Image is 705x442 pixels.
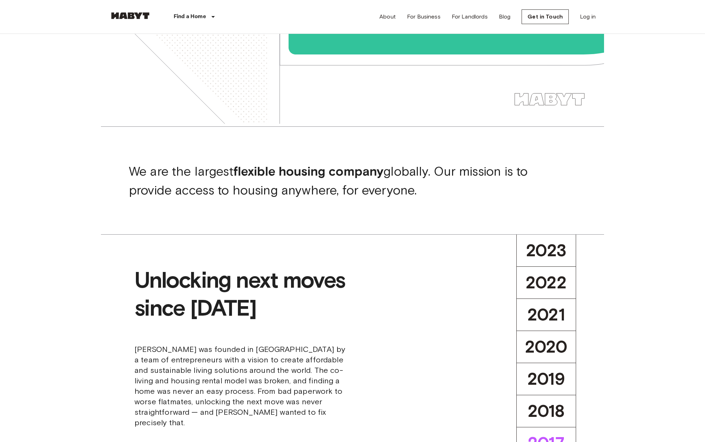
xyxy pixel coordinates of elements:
[379,13,396,21] a: About
[526,272,567,293] span: 2022
[525,337,567,357] span: 2020
[233,163,384,179] b: flexible housing company
[135,344,347,428] span: [PERSON_NAME] was founded in [GEOGRAPHIC_DATA] by a team of entrepreneurs with a vision to create...
[407,13,441,21] a: For Business
[499,13,511,21] a: Blog
[516,235,576,266] button: 2023
[526,240,567,261] span: 2023
[516,363,576,395] button: 2019
[516,331,576,363] button: 2020
[516,266,576,299] button: 2022
[129,163,528,198] span: We are the largest globally. Our mission is to provide access to housing anywhere, for everyone.
[516,395,576,427] button: 2018
[580,13,596,21] a: Log in
[528,304,565,325] span: 2021
[135,266,347,344] span: Unlocking next moves since [DATE]
[174,13,206,21] p: Find a Home
[528,369,565,389] span: 2019
[528,401,565,421] span: 2018
[109,12,151,19] img: Habyt
[522,9,569,24] a: Get in Touch
[452,13,488,21] a: For Landlords
[516,299,576,331] button: 2021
